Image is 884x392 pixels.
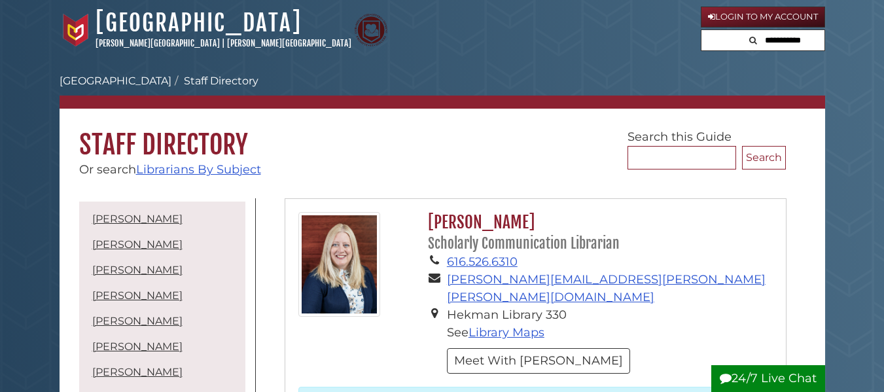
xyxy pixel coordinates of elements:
[749,36,757,45] i: Search
[447,255,518,269] a: 616.526.6310
[92,213,183,225] a: [PERSON_NAME]
[92,264,183,276] a: [PERSON_NAME]
[428,235,620,252] small: Scholarly Communication Librarian
[227,38,351,48] a: [PERSON_NAME][GEOGRAPHIC_DATA]
[742,146,786,169] button: Search
[96,9,302,37] a: [GEOGRAPHIC_DATA]
[184,75,258,87] a: Staff Directory
[92,289,183,302] a: [PERSON_NAME]
[60,14,92,46] img: Calvin University
[469,325,544,340] a: Library Maps
[298,212,380,317] img: gina_bolger_125x160.jpg
[92,238,183,251] a: [PERSON_NAME]
[745,30,761,48] button: Search
[447,272,766,304] a: [PERSON_NAME][EMAIL_ADDRESS][PERSON_NAME][PERSON_NAME][DOMAIN_NAME]
[355,14,387,46] img: Calvin Theological Seminary
[60,73,825,109] nav: breadcrumb
[60,75,171,87] a: [GEOGRAPHIC_DATA]
[92,315,183,327] a: [PERSON_NAME]
[447,348,630,374] button: Meet With [PERSON_NAME]
[60,109,825,161] h1: Staff Directory
[701,7,825,27] a: Login to My Account
[92,366,183,378] a: [PERSON_NAME]
[96,38,220,48] a: [PERSON_NAME][GEOGRAPHIC_DATA]
[136,162,261,177] a: Librarians By Subject
[421,212,772,253] h2: [PERSON_NAME]
[447,306,773,342] li: Hekman Library 330 See
[92,340,183,353] a: [PERSON_NAME]
[222,38,225,48] span: |
[711,365,825,392] button: 24/7 Live Chat
[79,162,261,177] span: Or search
